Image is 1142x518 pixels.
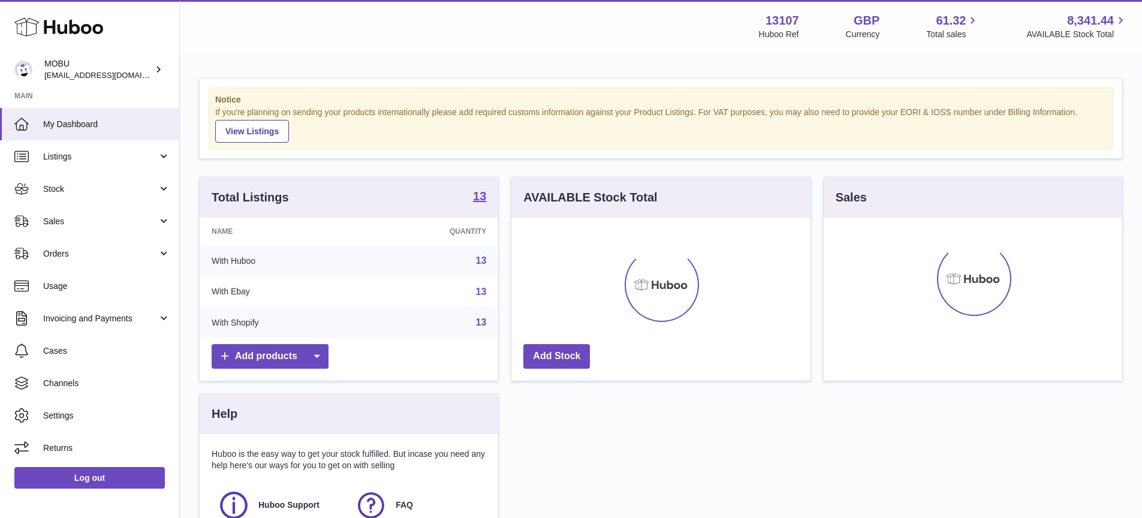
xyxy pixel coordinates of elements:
[361,218,499,245] th: Quantity
[14,61,32,79] img: mo@mobu.co.uk
[43,183,158,195] span: Stock
[43,442,170,454] span: Returns
[473,190,486,202] strong: 13
[212,189,289,206] h3: Total Listings
[936,13,966,29] span: 61.32
[43,313,158,324] span: Invoicing and Payments
[43,378,170,389] span: Channels
[14,467,165,489] a: Log out
[1067,13,1114,29] span: 8,341.44
[476,287,487,297] a: 13
[215,94,1107,106] strong: Notice
[200,218,361,245] th: Name
[215,107,1107,143] div: If you're planning on sending your products internationally please add required customs informati...
[43,216,158,227] span: Sales
[200,276,361,308] td: With Ebay
[926,29,980,40] span: Total sales
[212,448,486,471] p: Huboo is the easy way to get your stock fulfilled. But incase you need any help here's our ways f...
[44,70,176,80] span: [EMAIL_ADDRESS][DOMAIN_NAME]
[43,119,170,130] span: My Dashboard
[43,151,158,162] span: Listings
[523,344,590,369] a: Add Stock
[836,189,867,206] h3: Sales
[43,281,170,292] span: Usage
[523,189,657,206] h3: AVAILABLE Stock Total
[200,245,361,276] td: With Huboo
[215,120,289,143] a: View Listings
[476,317,487,327] a: 13
[396,499,413,511] span: FAQ
[43,410,170,421] span: Settings
[476,255,487,266] a: 13
[846,29,880,40] div: Currency
[766,13,799,29] strong: 13107
[1026,29,1128,40] span: AVAILABLE Stock Total
[854,13,879,29] strong: GBP
[258,499,320,511] span: Huboo Support
[212,406,237,422] h3: Help
[1026,13,1128,40] a: 8,341.44 AVAILABLE Stock Total
[200,307,361,338] td: With Shopify
[44,58,152,81] div: MOBU
[43,248,158,260] span: Orders
[759,29,799,40] div: Huboo Ref
[212,344,329,369] a: Add products
[473,190,486,204] a: 13
[43,345,170,357] span: Cases
[926,13,980,40] a: 61.32 Total sales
